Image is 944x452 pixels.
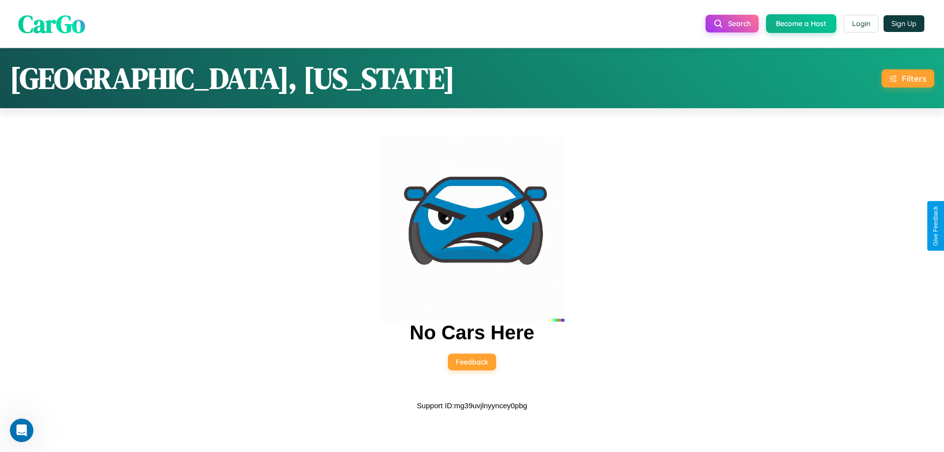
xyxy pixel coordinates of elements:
div: Filters [902,73,926,84]
button: Feedback [448,354,496,370]
button: Filters [882,69,934,88]
button: Search [706,15,759,32]
img: car [380,137,564,322]
h2: No Cars Here [410,322,534,344]
iframe: Intercom live chat [10,419,33,442]
button: Login [844,15,879,32]
button: Become a Host [766,14,836,33]
button: Sign Up [884,15,924,32]
p: Support ID: mg39uvjlnyyncey0pbg [417,399,527,412]
h1: [GEOGRAPHIC_DATA], [US_STATE] [10,58,455,98]
span: Search [728,19,751,28]
div: Give Feedback [932,206,939,246]
span: CarGo [18,6,85,40]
